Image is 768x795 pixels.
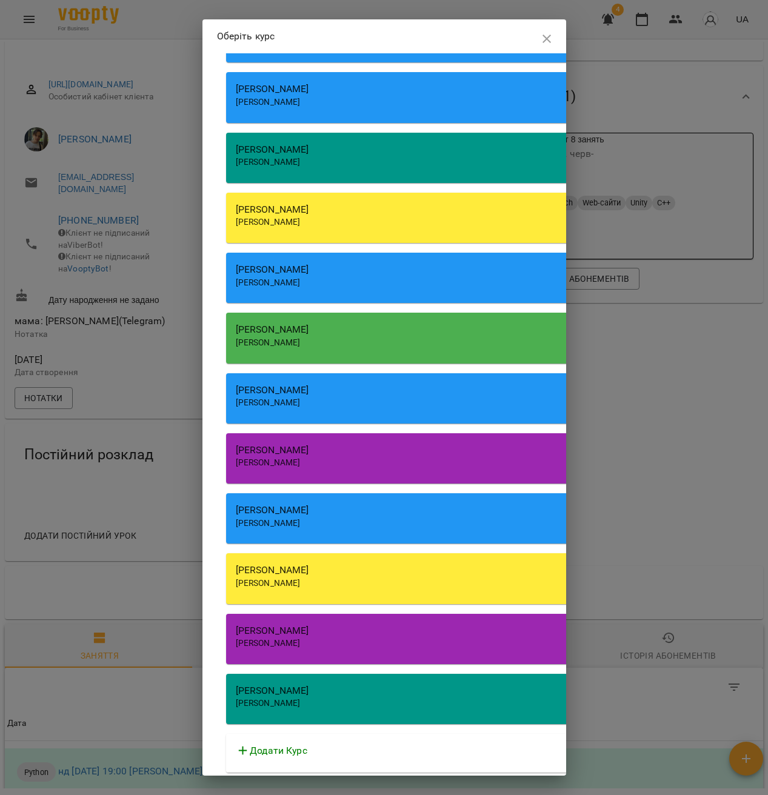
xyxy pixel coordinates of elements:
[236,278,301,287] span: [PERSON_NAME]
[236,338,301,347] span: [PERSON_NAME]
[236,157,301,167] span: [PERSON_NAME]
[236,518,301,528] span: [PERSON_NAME]
[236,457,301,467] span: [PERSON_NAME]
[236,638,301,648] span: [PERSON_NAME]
[236,97,301,107] span: [PERSON_NAME]
[236,578,301,588] span: [PERSON_NAME]
[236,217,301,227] span: [PERSON_NAME]
[217,29,275,44] p: Оберіть курс
[250,743,307,758] p: Додати Курс
[236,397,301,407] span: [PERSON_NAME]
[236,698,301,708] span: [PERSON_NAME]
